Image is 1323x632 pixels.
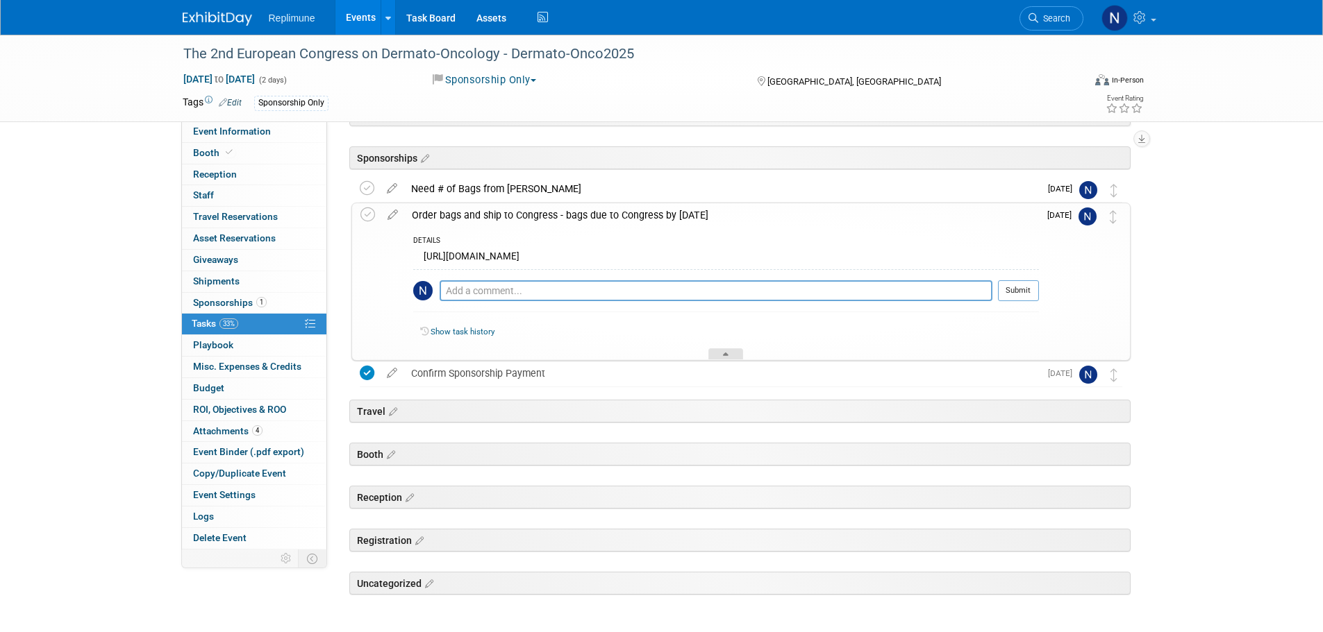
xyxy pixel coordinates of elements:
a: Event Information [182,121,326,142]
span: Asset Reservations [193,232,276,244]
a: Copy/Duplicate Event [182,463,326,484]
span: 33% [219,318,238,329]
span: Event Binder (.pdf export) [193,446,304,457]
a: Booth [182,143,326,164]
a: Asset Reservations [182,228,326,249]
a: Sponsorships1 [182,293,326,314]
span: Sponsorships [193,297,267,308]
a: Playbook [182,335,326,356]
span: Logs [193,511,214,522]
span: [GEOGRAPHIC_DATA], [GEOGRAPHIC_DATA] [767,76,941,87]
a: Edit sections [385,404,397,418]
span: Staff [193,189,214,200]
span: Event Information [193,126,271,137]
a: Edit sections [422,576,433,590]
a: edit [380,367,404,379]
img: ExhibitDay [183,12,252,26]
span: [DATE] [1048,184,1079,194]
a: edit [381,209,405,221]
span: Giveaways [193,254,238,265]
button: Submit [998,280,1039,301]
a: Edit [219,98,242,108]
a: ROI, Objectives & ROO [182,400,326,420]
div: Sponsorships [349,146,1131,169]
div: In-Person [1111,75,1144,85]
a: Budget [182,378,326,399]
a: Travel Reservations [182,207,326,228]
i: Move task [1110,210,1117,223]
span: Event Settings [193,489,256,500]
a: Staff [182,185,326,206]
span: (2 days) [258,76,287,85]
a: Search [1020,6,1083,31]
div: Sponsorship Only [254,96,328,110]
span: Booth [193,147,235,158]
img: Format-Inperson.png [1095,74,1109,85]
div: DETAILS [413,236,1039,248]
i: Move task [1110,368,1117,382]
i: Booth reservation complete [226,148,233,156]
a: Logs [182,506,326,527]
td: Toggle Event Tabs [298,549,326,567]
span: 1 [256,297,267,307]
span: ROI, Objectives & ROO [193,404,286,415]
a: Shipments [182,271,326,292]
span: 4 [252,425,263,436]
a: Tasks33% [182,314,326,334]
span: Copy/Duplicate Event [193,468,286,479]
img: Nicole Schaeffner [1079,181,1097,199]
a: Edit sections [412,533,424,547]
div: Event Rating [1106,95,1143,102]
img: Nicole Schaeffner [413,281,433,300]
span: [DATE] [1047,210,1079,220]
a: Edit sections [383,447,395,461]
a: Delete Event [182,528,326,549]
span: Playbook [193,339,233,350]
i: Move task [1110,184,1117,197]
a: Giveaways [182,250,326,271]
span: Misc. Expenses & Credits [193,361,301,372]
img: Nicole Schaeffner [1079,207,1097,225]
div: Order bags and ship to Congress - bags due to Congress by [DATE] [405,203,1039,227]
a: Event Settings [182,485,326,506]
div: Uncategorized [349,572,1131,595]
td: Tags [183,95,242,111]
button: Sponsorship Only [428,73,542,87]
span: Search [1038,13,1070,24]
span: Reception [193,169,237,180]
span: Delete Event [193,532,247,543]
a: edit [380,182,404,195]
img: Nicole Schaeffner [1101,5,1128,31]
div: Need # of Bags from [PERSON_NAME] [404,177,1040,200]
a: Edit sections [402,490,414,504]
div: Registration [349,529,1131,552]
a: Attachments4 [182,421,326,442]
a: Show task history [431,327,494,336]
div: Event Format [1001,72,1145,93]
a: Event Binder (.pdf export) [182,442,326,463]
div: Booth [349,443,1131,466]
div: Travel [349,400,1131,422]
div: Confirm Sponsorship Payment [404,361,1040,385]
div: [URL][DOMAIN_NAME] [413,248,1039,269]
div: The 2nd European Congress on Dermato-Oncology - Dermato-Onco2025 [178,42,1063,67]
span: [DATE] [1048,368,1079,378]
span: to [213,74,226,85]
span: Replimune [269,12,315,24]
span: Budget [193,382,224,393]
div: Reception [349,486,1131,509]
span: Shipments [193,275,240,287]
a: Reception [182,164,326,185]
a: Misc. Expenses & Credits [182,357,326,377]
span: Attachments [193,425,263,436]
td: Personalize Event Tab Strip [274,549,299,567]
span: Travel Reservations [193,211,278,222]
a: Edit sections [417,151,429,164]
span: [DATE] [DATE] [183,73,256,85]
span: Tasks [192,318,238,329]
img: Nicole Schaeffner [1079,366,1097,384]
